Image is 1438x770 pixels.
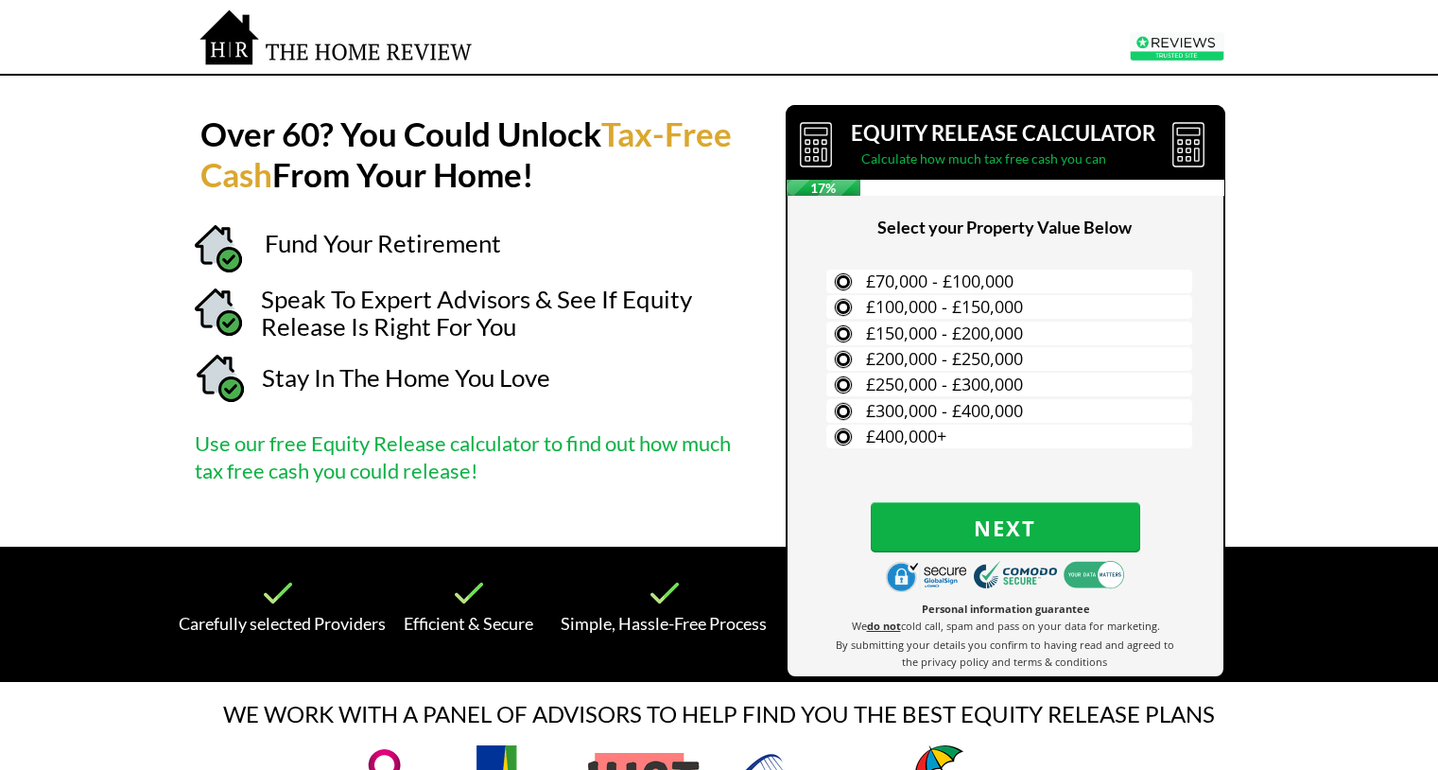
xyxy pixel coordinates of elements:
span: EQUITY RELEASE CALCULATOR [851,120,1155,146]
span: We cold call, spam and pass on your data for marketing. [852,619,1160,633]
strong: From Your Home! [272,154,534,194]
span: Simple, Hassle-Free Process [561,613,767,634]
span: Speak To Expert Advisors & See If Equity Release Is Right For You [261,284,692,341]
span: Efficient & Secure [404,613,533,634]
span: Select your Property Value Below [877,217,1132,237]
span: Fund Your Retirement [265,228,501,258]
span: Carefully selected Providers [179,613,386,634]
span: Next [871,516,1140,540]
span: £250,000 - £300,000 [866,373,1023,395]
span: £400,000+ [866,425,946,447]
span: Use our free Equity Release calculator to find out how much tax free cash you could release! [195,430,731,483]
span: £200,000 - £250,000 [866,347,1023,370]
strong: Tax-Free Cash [200,114,732,194]
span: £70,000 - £100,000 [866,270,1014,292]
button: Next [871,502,1140,552]
span: By submitting your details you confirm to having read and agreed to the privacy policy and terms ... [836,638,1174,669]
span: £100,000 - £150,000 [866,295,1023,318]
span: Stay In The Home You Love [262,362,550,393]
span: 17% [787,180,861,196]
strong: do not [867,619,901,633]
span: £300,000 - £400,000 [866,399,1023,422]
strong: Over 60? You Could Unlock [200,114,601,153]
span: £150,000 - £200,000 [866,322,1023,344]
span: WE WORK WITH A PANEL OF ADVISORS TO HELP FIND YOU THE BEST EQUITY RELEASE PLANS [223,700,1215,727]
span: Calculate how much tax free cash you can release [861,150,1106,194]
span: Personal information guarantee [922,602,1090,616]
